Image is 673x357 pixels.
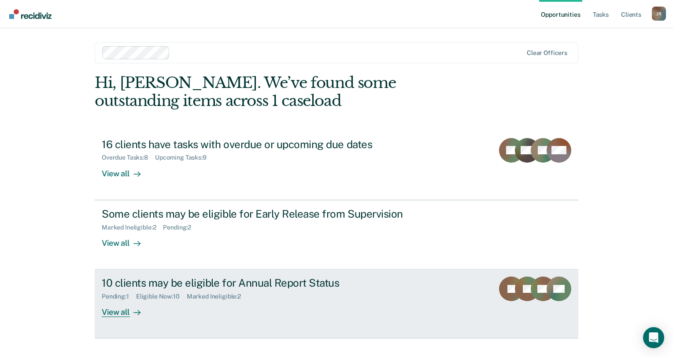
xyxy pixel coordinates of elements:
div: J R [652,7,666,21]
div: Pending : 2 [163,224,198,231]
div: View all [102,161,151,178]
a: 10 clients may be eligible for Annual Report StatusPending:1Eligible Now:10Marked Ineligible:2Vie... [95,270,578,339]
div: View all [102,300,151,317]
a: Some clients may be eligible for Early Release from SupervisionMarked Ineligible:2Pending:2View all [95,200,578,270]
div: Some clients may be eligible for Early Release from Supervision [102,208,411,220]
div: Eligible Now : 10 [136,293,187,300]
div: Clear officers [527,49,567,57]
img: Recidiviz [9,9,52,19]
div: 10 clients may be eligible for Annual Report Status [102,277,411,289]
button: Profile dropdown button [652,7,666,21]
div: Marked Ineligible : 2 [102,224,163,231]
div: Overdue Tasks : 8 [102,154,155,161]
div: 16 clients have tasks with overdue or upcoming due dates [102,138,411,151]
div: Hi, [PERSON_NAME]. We’ve found some outstanding items across 1 caseload [95,74,481,110]
a: 16 clients have tasks with overdue or upcoming due datesOverdue Tasks:8Upcoming Tasks:9View all [95,131,578,200]
div: View all [102,231,151,248]
div: Pending : 1 [102,293,136,300]
div: Upcoming Tasks : 9 [155,154,214,161]
div: Open Intercom Messenger [643,327,664,348]
div: Marked Ineligible : 2 [187,293,248,300]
